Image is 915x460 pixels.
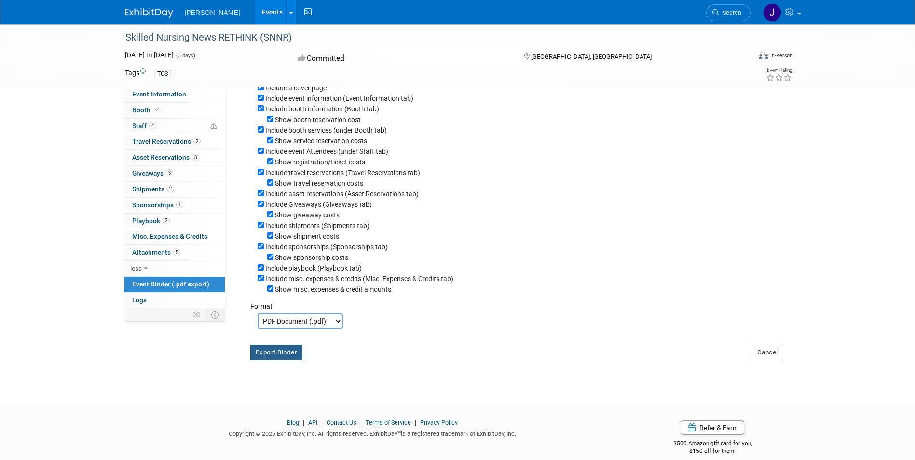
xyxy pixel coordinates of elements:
label: Include event information (Event Information tab) [265,95,413,102]
td: Tags [125,68,146,79]
span: Sponsorships [132,201,183,209]
div: Event Rating [766,68,792,73]
label: Show shipment costs [275,232,339,240]
div: Copyright © 2025 ExhibitDay, Inc. All rights reserved. ExhibitDay is a registered trademark of Ex... [125,427,621,438]
a: Privacy Policy [420,419,458,426]
label: Include sponsorships (Sponsorships tab) [265,243,388,251]
span: 8 [192,154,199,161]
span: Potential Scheduling Conflict -- at least one attendee is tagged in another overlapping event. [210,122,217,131]
label: Include asset reservations (Asset Reservations tab) [265,190,419,198]
img: ExhibitDay [125,8,173,18]
button: Cancel [752,345,783,360]
span: 4 [149,122,156,129]
span: Event Information [132,90,186,98]
sup: ® [397,429,401,434]
label: Include Giveaways (Giveaways tab) [265,201,372,208]
a: Search [706,4,751,21]
a: Staff4 [124,119,225,134]
img: Format-Inperson.png [759,52,768,59]
span: 2 [193,138,201,145]
a: Travel Reservations2 [124,134,225,149]
div: Committed [295,50,508,67]
label: Show booth reservation cost [275,116,361,123]
i: Booth reservation complete [155,107,160,112]
span: 2 [167,185,174,192]
a: Terms of Service [366,419,411,426]
label: Show giveaway costs [275,211,340,219]
span: Giveaways [132,169,173,177]
label: Include booth information (Booth tab) [265,105,379,113]
a: Event Binder (.pdf export) [124,277,225,292]
td: Personalize Event Tab Strip [189,309,205,321]
a: Event Information [124,87,225,102]
label: Include event Attendees (under Staff tab) [265,148,388,155]
span: Misc. Expenses & Credits [132,232,207,240]
button: Export Binder [250,345,303,360]
label: Include misc. expenses & credits (Misc. Expenses & Credits tab) [265,275,453,283]
span: | [358,419,364,426]
label: Include booth services (under Booth tab) [265,126,387,134]
span: Travel Reservations [132,137,201,145]
span: to [145,51,154,59]
a: Shipments2 [124,182,225,197]
label: Include a cover page [265,84,327,92]
a: Contact Us [327,419,356,426]
span: 3 [166,169,173,176]
span: Booth [132,106,162,114]
a: Refer & Earn [681,420,744,435]
span: less [130,264,142,272]
span: | [412,419,419,426]
label: Show travel reservation costs [275,179,363,187]
label: Show sponsorship costs [275,254,348,261]
a: less [124,261,225,276]
td: Toggle Event Tabs [205,309,225,321]
div: $150 off for them. [635,447,791,455]
a: Sponsorships1 [124,198,225,213]
img: Jaime Butler [763,3,781,22]
span: | [300,419,307,426]
a: Giveaways3 [124,166,225,181]
span: 1 [176,201,183,208]
span: 5 [173,249,180,256]
label: Include playbook (Playbook tab) [265,264,362,272]
div: Skilled Nursing News RETHINK (SNNR) [122,29,736,46]
div: Format [250,294,783,311]
label: Show registration/ticket costs [275,158,365,166]
span: Shipments [132,185,174,193]
div: Event Format [694,50,793,65]
label: Show misc. expenses & credit amounts [275,285,391,293]
a: Booth [124,103,225,118]
span: (3 days) [175,53,195,59]
span: Logs [132,296,147,304]
span: [GEOGRAPHIC_DATA], [GEOGRAPHIC_DATA] [531,53,652,60]
a: API [308,419,317,426]
label: Include travel reservations (Travel Reservations tab) [265,169,420,176]
a: Blog [287,419,299,426]
a: Misc. Expenses & Credits [124,229,225,244]
a: Playbook2 [124,214,225,229]
span: Playbook [132,217,170,225]
div: TCS [154,69,171,79]
a: Asset Reservations8 [124,150,225,165]
a: Attachments5 [124,245,225,260]
span: 2 [163,217,170,224]
a: Logs [124,293,225,308]
div: In-Person [770,52,792,59]
span: Search [719,9,741,16]
span: Asset Reservations [132,153,199,161]
label: Include shipments (Shipments tab) [265,222,369,230]
label: Show service reservation costs [275,137,367,145]
span: [PERSON_NAME] [185,9,240,16]
span: [DATE] [DATE] [125,51,174,59]
span: Attachments [132,248,180,256]
span: Staff [132,122,156,130]
div: $500 Amazon gift card for you, [635,433,791,455]
span: Event Binder (.pdf export) [132,280,209,288]
span: | [319,419,325,426]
